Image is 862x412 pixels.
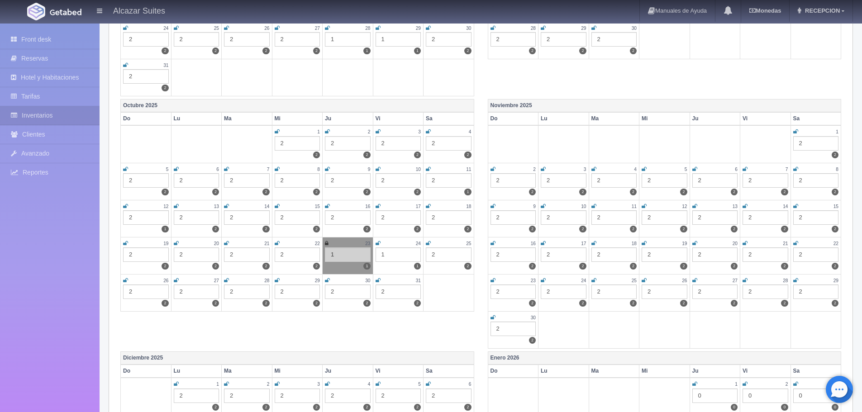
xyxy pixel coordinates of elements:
label: 2 [162,300,168,307]
small: 30 [365,278,370,283]
label: 2 [464,226,471,232]
small: 22 [833,241,838,246]
label: 2 [414,152,421,158]
small: 26 [163,278,168,283]
label: 1 [363,263,370,270]
label: 2 [313,226,320,232]
div: 2 [591,284,637,299]
div: 0 [743,388,788,403]
th: Octubre 2025 [121,99,474,113]
label: 2 [464,263,471,270]
div: 2 [541,247,586,262]
small: 28 [264,278,269,283]
div: 2 [491,173,536,188]
label: 0 [781,404,788,411]
label: 2 [363,152,370,158]
div: 2 [642,173,687,188]
th: Lu [538,365,589,378]
div: 2 [491,210,536,225]
label: 2 [313,263,320,270]
small: 7 [267,167,270,172]
small: 6 [735,167,738,172]
small: 9 [533,204,536,209]
small: 25 [214,26,219,31]
label: 2 [832,300,838,307]
div: 2 [275,210,320,225]
label: 2 [414,300,421,307]
small: 3 [584,167,586,172]
small: 8 [836,167,838,172]
th: Sa [791,365,841,378]
label: 2 [781,300,788,307]
div: 2 [123,247,169,262]
th: Do [488,112,538,125]
label: 2 [731,300,738,307]
label: 2 [579,263,586,270]
label: 2 [680,189,687,195]
div: 2 [426,210,471,225]
small: 23 [531,278,536,283]
small: 31 [163,63,168,68]
div: 2 [743,247,788,262]
div: 2 [743,210,788,225]
div: 2 [541,210,586,225]
div: 2 [376,388,421,403]
div: 1 [376,32,421,47]
label: 2 [832,189,838,195]
small: 17 [416,204,421,209]
label: 2 [162,47,168,54]
small: 15 [833,204,838,209]
div: 2 [224,32,270,47]
small: 3 [317,382,320,387]
th: Diciembre 2025 [121,352,474,365]
label: 2 [262,189,269,195]
label: 2 [529,226,536,232]
th: Do [488,365,538,378]
th: Lu [171,112,222,125]
div: 2 [426,173,471,188]
label: 2 [781,189,788,195]
div: 2 [174,173,219,188]
div: 2 [275,284,320,299]
small: 26 [682,278,687,283]
label: 1 [414,47,421,54]
div: 2 [325,210,371,225]
div: 2 [793,136,839,151]
div: 2 [376,136,421,151]
small: 31 [416,278,421,283]
th: Ju [690,365,740,378]
div: 2 [541,32,586,47]
div: 1 [325,32,371,47]
div: 2 [692,284,738,299]
small: 19 [163,241,168,246]
label: 2 [414,226,421,232]
small: 2 [786,382,788,387]
div: 2 [275,388,320,403]
label: 1 [464,189,471,195]
div: 2 [174,388,219,403]
small: 4 [368,382,371,387]
small: 12 [163,204,168,209]
label: 1 [414,263,421,270]
small: 29 [416,26,421,31]
small: 28 [783,278,788,283]
label: 2 [781,263,788,270]
small: 18 [632,241,637,246]
div: 2 [793,247,839,262]
div: 2 [541,173,586,188]
label: 2 [579,189,586,195]
small: 2 [533,167,536,172]
div: 2 [325,388,371,403]
label: 2 [731,263,738,270]
small: 24 [163,26,168,31]
small: 29 [315,278,320,283]
div: 2 [491,247,536,262]
div: 2 [591,210,637,225]
label: 2 [414,189,421,195]
th: Vi [740,365,791,378]
label: 2 [630,189,637,195]
th: Ju [323,112,373,125]
div: 2 [224,284,270,299]
small: 27 [214,278,219,283]
small: 2 [368,129,371,134]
